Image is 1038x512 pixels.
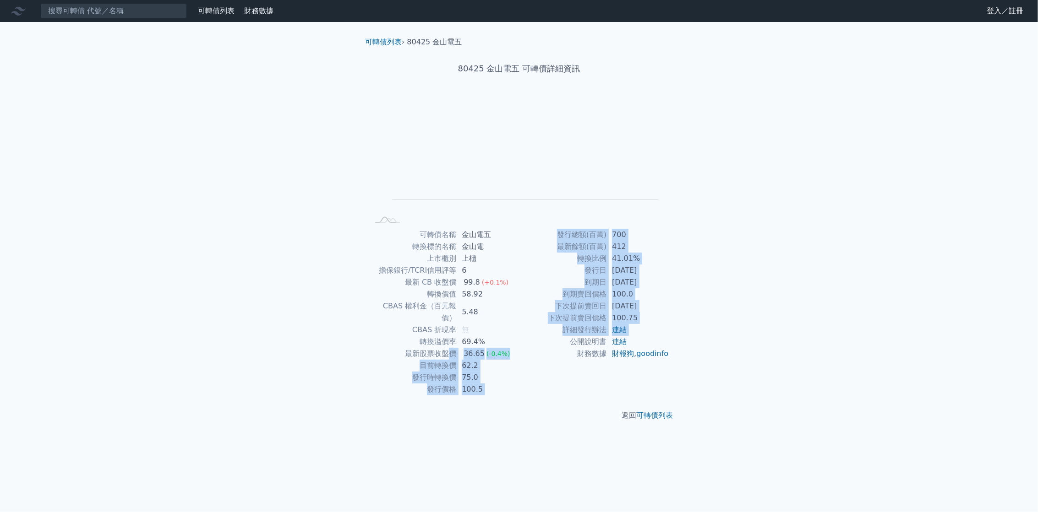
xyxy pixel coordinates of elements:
[456,288,519,300] td: 58.92
[369,229,456,241] td: 可轉債名稱
[40,3,187,19] input: 搜尋可轉債 代號／名稱
[612,337,627,346] a: 連結
[606,348,669,360] td: ,
[456,229,519,241] td: 金山電五
[606,276,669,288] td: [DATE]
[456,360,519,372] td: 62.2
[612,325,627,334] a: 連結
[612,349,634,358] a: 財報狗
[606,300,669,312] td: [DATE]
[456,372,519,383] td: 75.0
[456,336,519,348] td: 69.4%
[636,411,673,420] a: 可轉債列表
[519,336,606,348] td: 公開說明書
[979,4,1031,18] a: 登入／註冊
[369,360,456,372] td: 目前轉換價
[369,264,456,276] td: 擔保銀行/TCRI信用評等
[369,372,456,383] td: 發行時轉換價
[358,410,680,421] p: 返回
[519,300,606,312] td: 下次提前賣回日
[519,312,606,324] td: 下次提前賣回價格
[519,229,606,241] td: 發行總額(百萬)
[456,383,519,395] td: 100.5
[519,324,606,336] td: 詳細發行辦法
[606,253,669,264] td: 41.01%
[369,300,456,324] td: CBAS 權利金（百元報價）
[407,37,462,48] li: 80425 金山電五
[365,38,402,46] a: 可轉債列表
[462,276,482,288] div: 99.8
[462,325,469,334] span: 無
[384,103,659,213] g: Chart
[462,348,486,360] div: 36.65
[456,253,519,264] td: 上櫃
[358,62,680,75] h1: 80425 金山電五 可轉債詳細資訊
[456,241,519,253] td: 金山電
[519,241,606,253] td: 最新餘額(百萬)
[369,276,456,288] td: 最新 CB 收盤價
[244,6,273,15] a: 財務數據
[369,336,456,348] td: 轉換溢價率
[636,349,668,358] a: goodinfo
[519,276,606,288] td: 到期日
[198,6,235,15] a: 可轉債列表
[369,253,456,264] td: 上市櫃別
[606,241,669,253] td: 412
[486,350,510,357] span: (-0.4%)
[456,264,519,276] td: 6
[519,288,606,300] td: 到期賣回價格
[482,279,508,286] span: (+0.1%)
[519,348,606,360] td: 財務數據
[606,312,669,324] td: 100.75
[369,348,456,360] td: 最新股票收盤價
[606,264,669,276] td: [DATE]
[606,288,669,300] td: 100.0
[369,324,456,336] td: CBAS 折現率
[369,241,456,253] td: 轉換標的名稱
[606,229,669,241] td: 700
[519,253,606,264] td: 轉換比例
[369,288,456,300] td: 轉換價值
[365,37,404,48] li: ›
[519,264,606,276] td: 發行日
[369,383,456,395] td: 發行價格
[456,300,519,324] td: 5.48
